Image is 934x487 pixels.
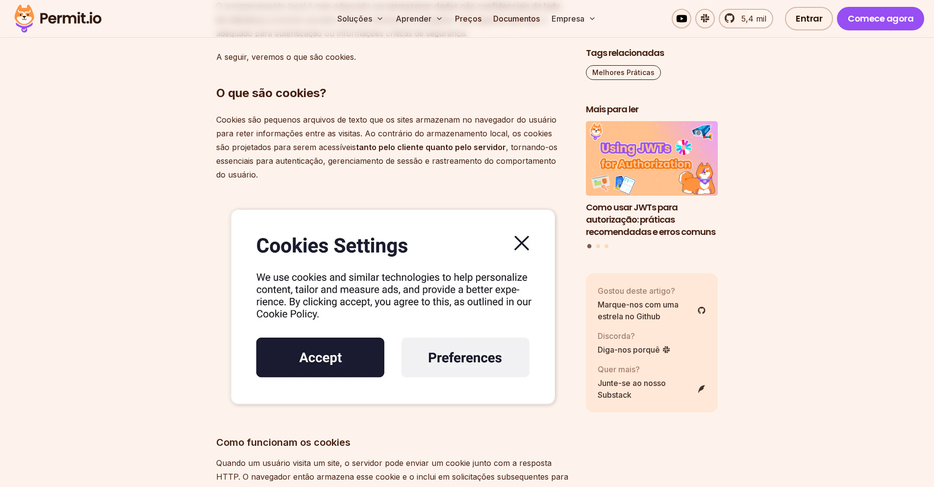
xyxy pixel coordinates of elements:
[216,115,556,152] font: Cookies são pequenos arquivos de texto que os sites armazenam no navegador do usuário para reter ...
[785,7,833,30] a: Entrar
[586,103,638,115] font: Mais para ler
[333,9,388,28] button: Soluções
[598,286,675,296] font: Gostou deste artigo?
[598,364,640,374] font: Quer mais?
[741,14,766,24] font: 5,4 mil
[552,14,584,24] font: Empresa
[586,65,661,80] a: Melhores Práticas
[396,14,431,24] font: Aprender
[837,7,924,30] a: Comece agora
[605,244,608,248] button: Vá para o slide 3
[596,244,600,248] button: Vá para o slide 2
[586,201,715,238] font: Como usar JWTs para autorização: práticas recomendadas e erros comuns
[216,197,570,418] img: imagem.png
[10,2,106,35] img: Logotipo da permissão
[548,9,600,28] button: Empresa
[216,142,557,179] font: , tornando-os essenciais para autenticação, gerenciamento de sessão e rastreamento do comportamen...
[451,9,485,28] a: Preços
[598,377,707,401] a: Junte-se ao nosso Substack
[489,9,544,28] a: Documentos
[848,12,913,25] font: Comece agora
[356,142,506,152] font: tanto pelo cliente quanto pelo servidor
[719,9,773,28] a: 5,4 mil
[592,68,655,77] font: Melhores Práticas
[598,331,635,341] font: Discorda?
[796,12,822,25] font: Entrar
[216,52,356,62] font: A seguir, veremos o que são cookies.
[586,47,664,59] font: Tags relacionadas
[493,14,540,24] font: Documentos
[216,86,327,100] font: O que são cookies?
[587,244,592,249] button: Ir para o slide 1
[216,436,351,448] font: Como funcionam os cookies
[586,122,718,196] img: Como usar JWTs para autorização: práticas recomendadas e erros comuns
[586,122,718,238] a: Como usar JWTs para autorização: práticas recomendadas e erros comunsComo usar JWTs para autoriza...
[598,299,707,322] a: Marque-nos com uma estrela no Github
[586,122,718,250] div: Postagens
[392,9,447,28] button: Aprender
[455,14,481,24] font: Preços
[586,122,718,238] li: 1 de 3
[598,344,671,356] a: Diga-nos porquê
[337,14,372,24] font: Soluções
